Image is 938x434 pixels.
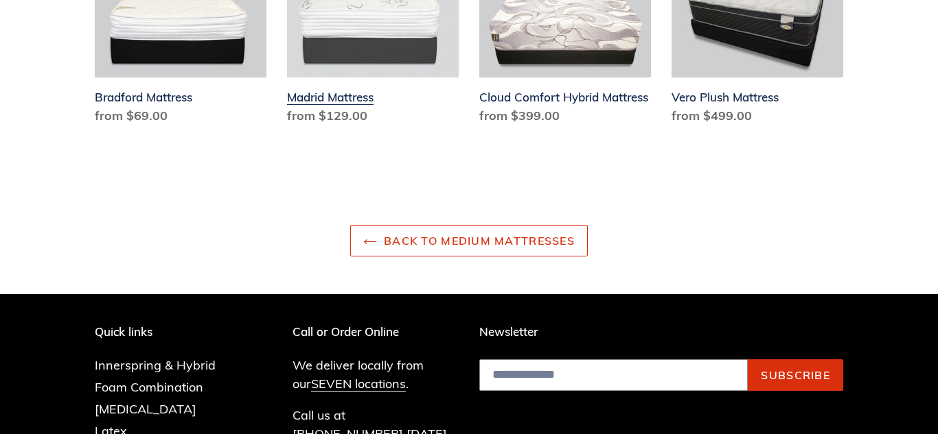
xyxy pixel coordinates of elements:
[748,359,843,391] button: Subscribe
[95,401,196,417] a: [MEDICAL_DATA]
[350,225,588,256] a: Back to Medium Mattresses
[761,368,830,382] span: Subscribe
[293,356,459,393] p: We deliver locally from our .
[95,357,216,373] a: Innerspring & Hybrid
[311,376,406,392] a: SEVEN locations
[479,359,748,391] input: Email address
[479,325,843,339] p: Newsletter
[95,379,203,395] a: Foam Combination
[95,325,236,339] p: Quick links
[293,325,459,339] p: Call or Order Online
